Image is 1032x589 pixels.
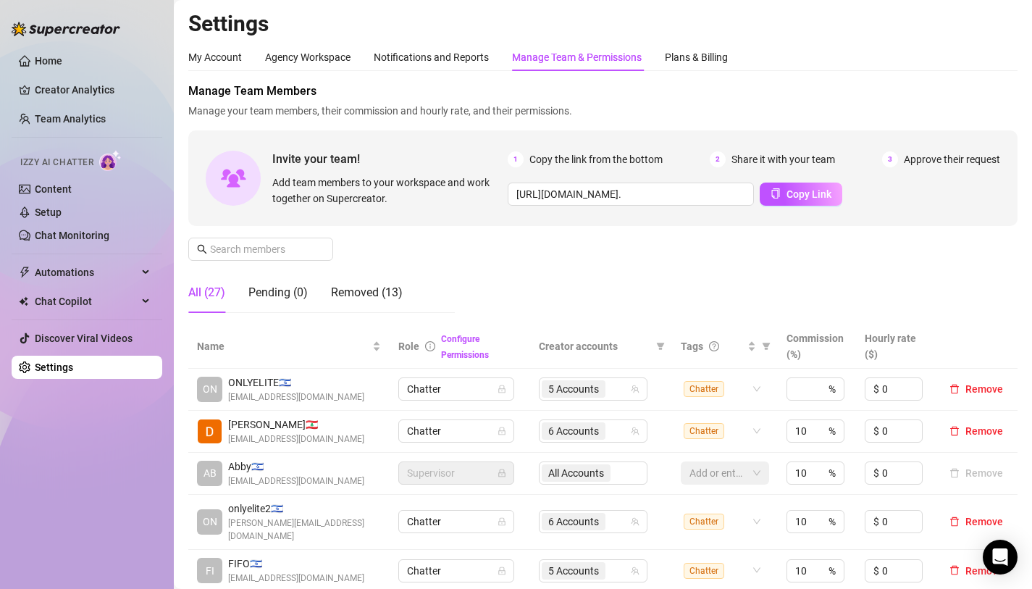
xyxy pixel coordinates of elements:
span: Abby 🇮🇱 [228,459,364,475]
div: Pending (0) [248,284,308,301]
span: Chatter [684,381,724,397]
span: Chatter [407,511,505,532]
span: Chatter [407,420,505,442]
span: filter [759,335,773,357]
span: [EMAIL_ADDRESS][DOMAIN_NAME] [228,390,364,404]
span: Chatter [684,423,724,439]
span: team [631,385,639,393]
a: Content [35,183,72,195]
span: team [631,427,639,435]
span: lock [498,385,506,393]
span: 5 Accounts [542,562,605,580]
span: Manage your team members, their commission and hourly rate, and their permissions. [188,103,1018,119]
a: Configure Permissions [441,334,489,360]
span: Copy the link from the bottom [529,151,663,167]
a: Setup [35,206,62,218]
span: Name [197,338,369,354]
div: Manage Team & Permissions [512,49,642,65]
button: Copy Link [760,183,842,206]
span: copy [771,188,781,199]
span: [EMAIL_ADDRESS][DOMAIN_NAME] [228,572,364,585]
span: AB [204,465,217,481]
button: Remove [944,562,1009,580]
span: Chatter [684,563,724,579]
span: 5 Accounts [542,380,605,398]
span: Creator accounts [539,338,650,354]
span: Add team members to your workspace and work together on Supercreator. [272,175,502,206]
img: logo-BBDzfeDw.svg [12,22,120,36]
span: Role [398,341,419,352]
span: Tags [681,338,703,354]
div: My Account [188,49,242,65]
span: info-circle [425,341,435,351]
span: delete [949,517,960,527]
span: FIFO 🇮🇱 [228,556,364,572]
span: [PERSON_NAME][EMAIL_ADDRESS][DOMAIN_NAME] [228,517,381,544]
th: Hourly rate ($) [856,325,935,369]
a: Chat Monitoring [35,230,109,241]
span: lock [498,567,506,575]
span: Chatter [407,560,505,582]
a: Discover Viral Videos [35,333,133,344]
span: FI [206,563,214,579]
span: Remove [965,425,1003,437]
img: AI Chatter [99,150,122,171]
img: Chat Copilot [19,296,28,306]
span: 5 Accounts [548,381,599,397]
th: Name [188,325,390,369]
h2: Settings [188,10,1018,38]
span: Share it with your team [731,151,835,167]
span: 5 Accounts [548,563,599,579]
button: Remove [944,513,1009,530]
span: onlyelite2 🇮🇱 [228,501,381,517]
button: Remove [944,464,1009,482]
span: 6 Accounts [542,422,605,440]
span: Chat Copilot [35,290,138,313]
button: Remove [944,422,1009,440]
span: Copy Link [786,188,831,200]
span: Invite your team! [272,150,508,168]
span: [EMAIL_ADDRESS][DOMAIN_NAME] [228,475,364,488]
a: Creator Analytics [35,78,151,101]
div: Notifications and Reports [374,49,489,65]
span: team [631,517,639,526]
span: [PERSON_NAME] 🇱🇧 [228,417,364,433]
span: filter [656,342,665,351]
span: [EMAIL_ADDRESS][DOMAIN_NAME] [228,433,364,446]
span: team [631,567,639,575]
span: filter [653,335,668,357]
span: 1 [508,151,524,167]
span: Chatter [407,378,505,400]
span: 3 [882,151,898,167]
a: Settings [35,362,73,373]
span: search [197,244,207,254]
span: 6 Accounts [542,513,605,530]
span: Izzy AI Chatter [20,156,93,170]
div: Removed (13) [331,284,403,301]
button: Remove [944,380,1009,398]
div: Open Intercom Messenger [983,540,1018,575]
span: question-circle [709,341,719,351]
img: Dana Roz [198,419,222,443]
span: Remove [965,516,1003,527]
a: Home [35,55,62,67]
div: Agency Workspace [265,49,351,65]
span: 6 Accounts [548,423,599,439]
span: Remove [965,383,1003,395]
span: Chatter [684,514,724,530]
div: Plans & Billing [665,49,728,65]
span: thunderbolt [19,267,30,278]
span: 2 [710,151,726,167]
span: lock [498,469,506,477]
span: Automations [35,261,138,284]
span: delete [949,565,960,575]
span: lock [498,427,506,435]
th: Commission (%) [778,325,857,369]
span: Supervisor [407,462,505,484]
span: delete [949,426,960,436]
a: Team Analytics [35,113,106,125]
span: filter [762,342,771,351]
input: Search members [210,241,313,257]
span: Remove [965,565,1003,577]
span: Approve their request [904,151,1000,167]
